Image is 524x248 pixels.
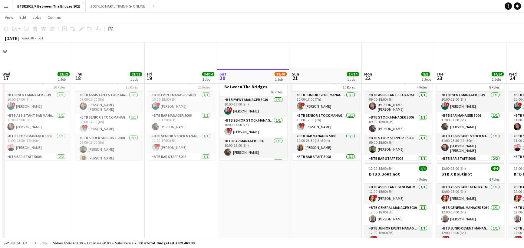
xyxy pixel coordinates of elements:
[19,15,26,20] span: Edit
[219,75,226,82] span: 20
[364,114,432,135] app-card-role: BTB Stock Manager 50061/109:00-18:00 (9h)[PERSON_NAME]
[75,71,82,77] span: Thu
[202,72,214,76] span: 34/34
[437,184,504,204] app-card-role: BTB Assistant General Manager 50061/112:00-18:00 (6h)![PERSON_NAME]
[2,92,70,112] app-card-role: BTB Event Manager 50391/110:00-17:00 (7h)![PERSON_NAME]
[291,75,299,82] span: 21
[2,70,70,160] app-job-card: 10:00-23:30 (13h30m)12/12Between The Bridges10 RolesBTB Event Manager 50391/110:00-17:00 (7h)![PE...
[419,166,427,171] span: 4/4
[301,123,305,127] span: !
[2,133,70,153] app-card-role: BTB Stock Manager 50061/111:00-23:30 (12h30m)[PERSON_NAME]
[53,241,194,245] div: Salary £509 463.30 + Expenses £0.00 + Subsistence £0.00 =
[518,236,522,240] span: !
[489,177,499,182] span: 4 Roles
[436,75,443,82] span: 23
[229,128,232,132] span: !
[2,13,16,21] a: View
[364,204,432,225] app-card-role: BTB General Manager 50391/112:00-18:00 (6h)[PERSON_NAME]
[374,195,377,198] span: !
[275,72,287,76] span: 39/40
[126,85,138,89] span: 16 Roles
[437,71,443,77] span: Tue
[292,71,299,77] span: Sun
[147,112,215,133] app-card-role: BTB Bar Manager 50061/111:00-17:00 (6h)[PERSON_NAME]
[38,36,44,40] div: BST
[3,240,28,246] button: Budgeted
[147,71,152,77] span: Fri
[292,153,360,200] app-card-role: BTB Bar Staff 50084/410:30-17:30 (7h)
[518,195,522,198] span: !
[437,204,504,225] app-card-role: BTB General Manager 50391/112:00-18:00 (6h)[PERSON_NAME]
[2,112,70,133] app-card-role: BTB Assistant Bar Manager 50061/111:00-17:00 (6h)[PERSON_NAME]
[275,77,286,82] div: 1 Job
[219,71,226,77] span: Sat
[219,117,287,138] app-card-role: BTB Senior Stock Manager 50061/110:00-17:00 (7h)![PERSON_NAME]
[147,92,215,112] app-card-role: BTB Event Manager 50391/110:00-18:00 (8h)![PERSON_NAME]
[364,70,432,160] app-job-card: 09:00-18:00 (9h)4/4Between The Bridges4 RolesBTB Assistant Stock Manager 50061/109:00-18:00 (9h)[...
[421,72,430,76] span: 8/8
[30,13,44,21] a: Jobs
[492,77,503,82] div: 2 Jobs
[518,102,522,106] span: !
[198,85,210,89] span: 21 Roles
[53,85,65,89] span: 10 Roles
[364,155,432,176] app-card-role: BTB Bar Staff 50081/1
[5,35,19,41] div: [DATE]
[75,135,143,164] app-card-role: BTB Stock support 50082/209:00-17:00 (8h)[PERSON_NAME][PERSON_NAME]
[147,70,215,160] div: 10:00-00:30 (14h30m) (Sat)34/34Between The Bridges21 RolesBTB Event Manager 50391/110:00-18:00 (8...
[219,138,287,158] app-card-role: BTB Bar Manager 50061/110:00-18:00 (8h)[PERSON_NAME]
[74,75,82,82] span: 18
[292,133,360,153] app-card-role: BTB Bar Manager 50061/110:00-23:30 (13h30m)[PERSON_NAME]
[492,72,504,76] span: 14/14
[363,75,372,82] span: 22
[364,225,432,246] app-card-role: BTB Junior Event Manager 50391/112:00-18:00 (6h)![PERSON_NAME]
[270,90,282,94] span: 26 Roles
[219,84,287,89] h3: Between The Bridges
[292,92,360,112] app-card-role: BTB Junior Event Manager 50391/110:00-17:00 (7h)![PERSON_NAME]
[491,166,499,171] span: 4/4
[86,0,150,12] button: 2007/100 MAPAL TRAINING- ONLINE
[446,236,450,240] span: !
[446,195,450,198] span: !
[437,133,504,155] app-card-role: BTB Assistant Stock Manager 50061/111:00-23:30 (12h30m)[PERSON_NAME] [PERSON_NAME]
[147,153,215,174] app-card-role: BTB Bar Staff 50081/111:30-17:30 (6h)
[364,71,372,77] span: Mon
[157,102,160,106] span: !
[292,70,360,160] app-job-card: 10:00-23:30 (13h30m)14/14Between The Bridges10 RolesBTB Junior Event Manager 50391/110:00-17:00 (...
[146,75,152,82] span: 19
[508,75,517,82] span: 24
[437,112,504,133] app-card-role: BTB Bar Manager 50061/111:00-17:00 (6h)[PERSON_NAME]
[5,15,13,20] span: View
[437,225,504,246] app-card-role: BTB Junior Event Manager 50391/112:00-18:00 (6h)![PERSON_NAME]
[33,241,48,245] span: All jobs
[489,85,499,89] span: 8 Roles
[369,166,394,171] span: 12:00-18:00 (6h)
[347,72,359,76] span: 14/14
[301,102,305,106] span: !
[364,92,432,114] app-card-role: BTB Assistant Stock Manager 50061/109:00-18:00 (9h)[PERSON_NAME] [PERSON_NAME]
[75,70,143,160] app-job-card: 09:00-23:30 (14h30m)21/21Between The Bridges16 RolesBTB Assistant Stock Manager 50061/109:00-17:0...
[374,236,377,240] span: !
[219,70,287,160] app-job-card: In progress10:00-00:30 (14h30m) (Sun)39/40Between The Bridges26 RolesBTB Event Manager 50391/110:...
[417,85,427,89] span: 4 Roles
[509,71,517,77] span: Wed
[75,114,143,135] app-card-role: BTB Senior Stock Manager 50061/109:00-17:00 (8h)![PERSON_NAME]
[75,92,143,114] app-card-role: BTB Assistant Stock Manager 50061/109:00-17:00 (8h)[PERSON_NAME] [PERSON_NAME]
[417,177,427,182] span: 4 Roles
[437,171,504,177] h3: BTB X Boutinot
[130,72,142,76] span: 21/21
[157,144,160,147] span: !
[441,166,466,171] span: 12:00-18:00 (6h)
[422,77,431,82] div: 2 Jobs
[364,135,432,155] app-card-role: BTB Stock support 50081/109:00-18:00 (9h)[PERSON_NAME]
[2,75,10,82] span: 17
[2,153,70,183] app-card-role: BTB Bar Staff 50082/211:30-17:30 (6h)
[147,133,215,153] app-card-role: BTB Senior Stock Manager 50061/111:00-17:00 (6h)![PERSON_NAME]
[437,92,504,112] app-card-role: BTB Event Manager 50391/110:00-18:00 (8h)![PERSON_NAME]
[20,36,35,40] span: Week 38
